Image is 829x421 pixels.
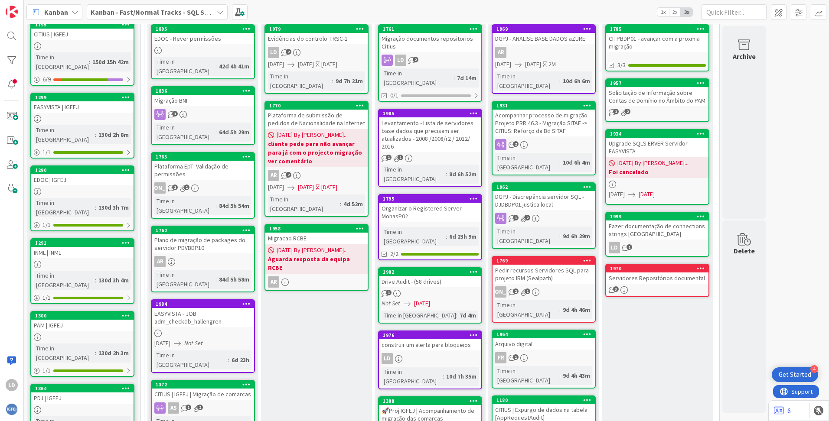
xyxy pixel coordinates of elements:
[340,199,341,209] span: :
[31,21,134,29] div: 1195
[606,220,708,240] div: Fazer documentação de connections strings [GEOGRAPHIC_DATA]
[561,231,592,241] div: 9d 6h 29m
[31,94,134,101] div: 1299
[152,300,254,327] div: 1984EASYVISTA - JOB adm_checkdb_hallengren
[298,183,314,192] span: [DATE]
[265,102,368,129] div: 1770Plataforma de submissão de pedidos de Nacionalidade na Internet
[495,352,506,363] div: FR
[31,292,134,303] div: 1/1
[495,60,511,69] span: [DATE]
[493,330,595,350] div: 1964Arquivo digital
[609,190,625,199] span: [DATE]
[277,130,348,139] span: [DATE] By [PERSON_NAME]...
[34,343,95,363] div: Time in [GEOGRAPHIC_DATA]
[265,276,368,288] div: AR
[265,25,368,44] div: 1979Evidências do controlo T.RSC-1
[383,269,481,275] div: 1982
[152,308,254,327] div: EASYVISTA - JOB adm_checkdb_hallengren
[609,168,706,176] b: Foi cancelado
[525,215,530,220] span: 2
[215,127,217,137] span: :
[31,220,134,230] div: 1/1
[495,286,506,298] div: [PERSON_NAME]
[184,339,203,347] i: Not Set
[606,265,708,284] div: 1970Servidores Repositórios documental
[268,276,279,288] div: AR
[268,170,279,181] div: AR
[456,311,457,320] span: :
[152,300,254,308] div: 1984
[390,91,398,100] span: 0/1
[229,355,251,365] div: 6d 23h
[493,286,595,298] div: [PERSON_NAME]
[609,242,620,253] div: LD
[96,203,131,212] div: 130d 3h 7m
[152,381,254,389] div: 1372
[493,183,595,210] div: 1962DGPJ - Discrepância servidor SQL - DJDBDP01.justica.local
[152,33,254,44] div: EDOC - Rever permissões
[398,155,403,160] span: 1
[268,139,365,165] b: cliente pede para não avançar para já com o projecto migração ver comentário
[493,191,595,210] div: DGPJ - Discrepância servidor SQL - DJDBDP01.justica.local
[559,76,561,86] span: :
[625,109,630,114] span: 2
[268,194,340,214] div: Time in [GEOGRAPHIC_DATA]
[382,299,400,307] i: Not Set
[610,131,708,137] div: 1934
[383,332,481,338] div: 1976
[492,330,596,389] a: 1964Arquivo digitalFRTime in [GEOGRAPHIC_DATA]:9d 4h 43m
[34,271,95,290] div: Time in [GEOGRAPHIC_DATA]
[269,103,368,109] div: 1770
[268,71,332,91] div: Time in [GEOGRAPHIC_DATA]
[265,47,368,58] div: LD
[152,153,254,161] div: 1765
[154,339,170,348] span: [DATE]
[382,165,446,184] div: Time in [GEOGRAPHIC_DATA]
[96,130,131,139] div: 130d 2h 8m
[34,125,95,144] div: Time in [GEOGRAPHIC_DATA]
[184,185,189,190] span: 1
[31,147,134,158] div: 1/1
[154,123,215,142] div: Time in [GEOGRAPHIC_DATA]
[265,225,368,244] div: 1958MIgracao RCBE
[152,153,254,180] div: 1765Plataforma EpT: Validação de permissões
[446,169,447,179] span: :
[606,242,708,253] div: LD
[496,258,595,264] div: 1769
[35,313,134,319] div: 1300
[496,184,595,190] div: 1962
[493,338,595,350] div: Arquivo digital
[31,29,134,40] div: CITIUS | IGFEJ
[217,275,251,284] div: 84d 5h 58m
[42,366,51,375] span: 1 / 1
[152,25,254,33] div: 1895
[443,372,444,381] span: :
[298,60,314,69] span: [DATE]
[215,275,217,284] span: :
[496,331,595,337] div: 1964
[379,25,481,33] div: 1761
[152,227,254,234] div: 1762
[31,239,134,258] div: 1291INML | INML
[151,86,255,145] a: 1836Migração BNITime in [GEOGRAPHIC_DATA]:64d 5h 29m
[151,152,255,219] a: 1765Plataforma EpT: Validação de permissões[PERSON_NAME]Time in [GEOGRAPHIC_DATA]:84d 5h 54m
[30,238,134,304] a: 1291INML | INMLTime in [GEOGRAPHIC_DATA]:130d 3h 4m1/1
[321,60,337,69] div: [DATE]
[495,47,506,58] div: AR
[379,55,481,66] div: LD
[30,93,134,159] a: 1299EASYVISTA | IGFEJTime in [GEOGRAPHIC_DATA]:130d 2h 8m1/1
[152,182,254,194] div: [PERSON_NAME]
[341,199,365,209] div: 4d 52m
[382,311,456,320] div: Time in [GEOGRAPHIC_DATA]
[493,25,595,33] div: 1969
[156,88,254,94] div: 1836
[31,166,134,185] div: 1290EDOC | IGFEJ
[265,170,368,181] div: AR
[382,353,393,364] div: LD
[492,24,596,94] a: 1969DGPJ - ANALISE BASE DADOS aZUREAR[DATE][DATE]2MTime in [GEOGRAPHIC_DATA]:10d 6h 6m
[286,49,291,55] span: 2
[90,57,131,67] div: 150d 15h 42m
[606,33,708,52] div: CITPBDP01 - avançar com a proxmia migração
[268,183,284,192] span: [DATE]
[156,382,254,388] div: 1372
